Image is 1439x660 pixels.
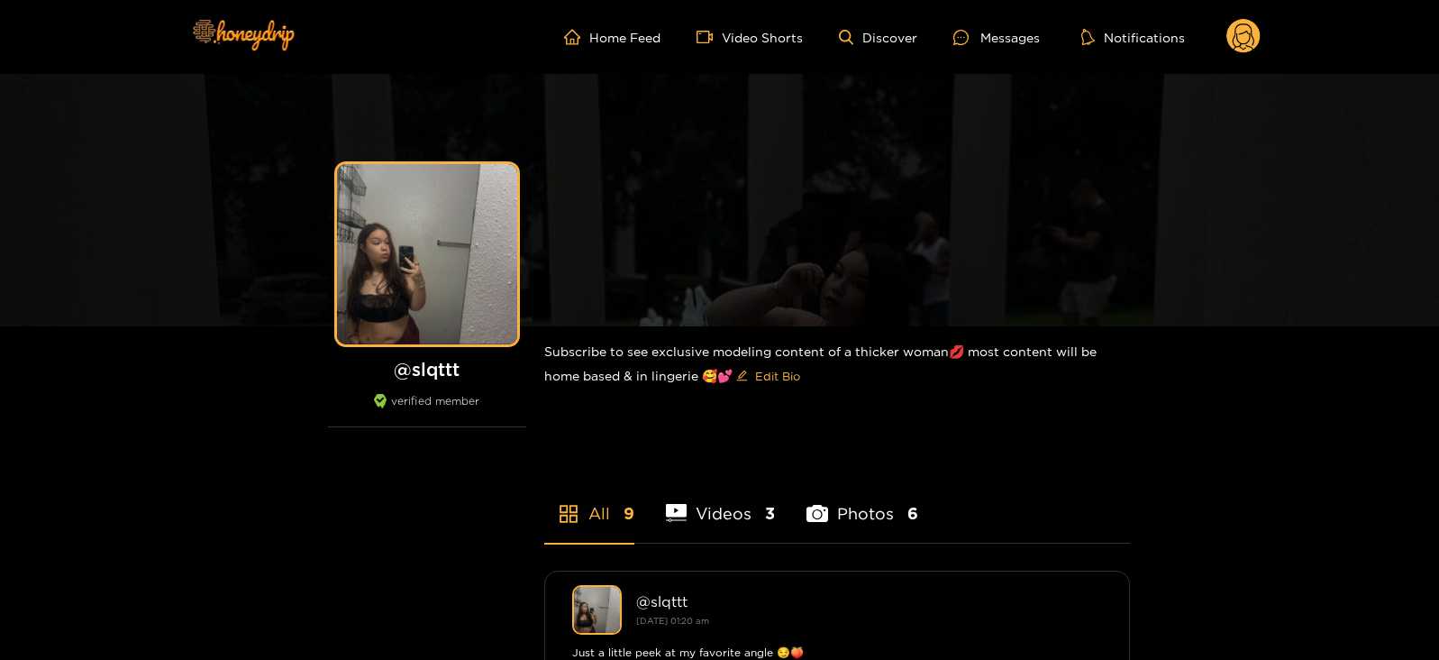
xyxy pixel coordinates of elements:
span: home [564,29,589,45]
span: Edit Bio [755,367,800,385]
div: verified member [328,394,526,427]
span: edit [736,370,748,383]
span: 6 [907,502,918,525]
li: All [544,462,634,543]
div: @ slqttt [636,593,1102,610]
li: Photos [806,462,918,543]
div: Messages [953,27,1040,48]
h1: @ slqttt [328,358,526,380]
a: Home Feed [564,29,660,45]
span: 9 [624,502,634,525]
button: Notifications [1076,28,1190,46]
span: video-camera [697,29,722,45]
button: editEdit Bio [733,362,804,390]
span: 3 [765,502,775,525]
a: Video Shorts [697,29,803,45]
li: Videos [666,462,776,543]
span: appstore [558,503,579,525]
img: slqttt [572,585,622,635]
div: Subscribe to see exclusive modeling content of a thicker woman💋 most content will be home based &... [544,326,1130,405]
a: Discover [839,30,917,45]
small: [DATE] 01:20 am [636,616,709,626]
